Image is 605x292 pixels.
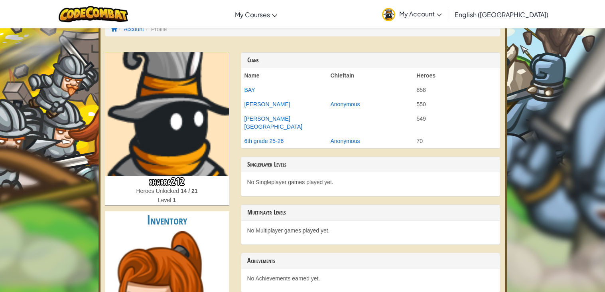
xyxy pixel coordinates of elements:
a: English ([GEOGRAPHIC_DATA]) [451,4,552,25]
th: Name [241,68,327,83]
h3: xharra212 [105,176,229,187]
a: Anonymous [331,138,360,144]
td: 70 [414,134,500,148]
a: BAY [244,87,255,93]
td: 858 [414,83,500,97]
a: Account [124,26,144,32]
a: Anonymous [331,101,360,107]
h2: Inventory [105,211,229,229]
span: My Courses [235,10,270,19]
img: CodeCombat logo [59,6,128,22]
h3: Singleplayer Levels [247,161,494,168]
li: Profile [144,25,167,33]
p: No Achievements earned yet. [247,274,494,282]
a: 6th grade 25-26 [244,138,284,144]
span: My Account [399,10,442,18]
p: No Multiplayer games played yet. [247,226,494,234]
a: My Courses [231,4,281,25]
th: Chieftain [327,68,414,83]
a: [PERSON_NAME][GEOGRAPHIC_DATA] [244,115,303,130]
th: Heroes [414,68,500,83]
strong: 1 [173,197,176,203]
strong: 14 / 21 [181,188,198,194]
h3: Achievements [247,257,494,264]
h3: Multiplayer Levels [247,209,494,216]
span: Heroes Unlocked [136,188,180,194]
h3: Clans [247,57,494,64]
a: My Account [378,2,446,27]
td: 550 [414,97,500,111]
a: [PERSON_NAME] [244,101,290,107]
span: Level [158,197,173,203]
img: avatar [382,8,395,21]
td: 549 [414,111,500,134]
span: English ([GEOGRAPHIC_DATA]) [455,10,548,19]
p: No Singleplayer games played yet. [247,178,494,186]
